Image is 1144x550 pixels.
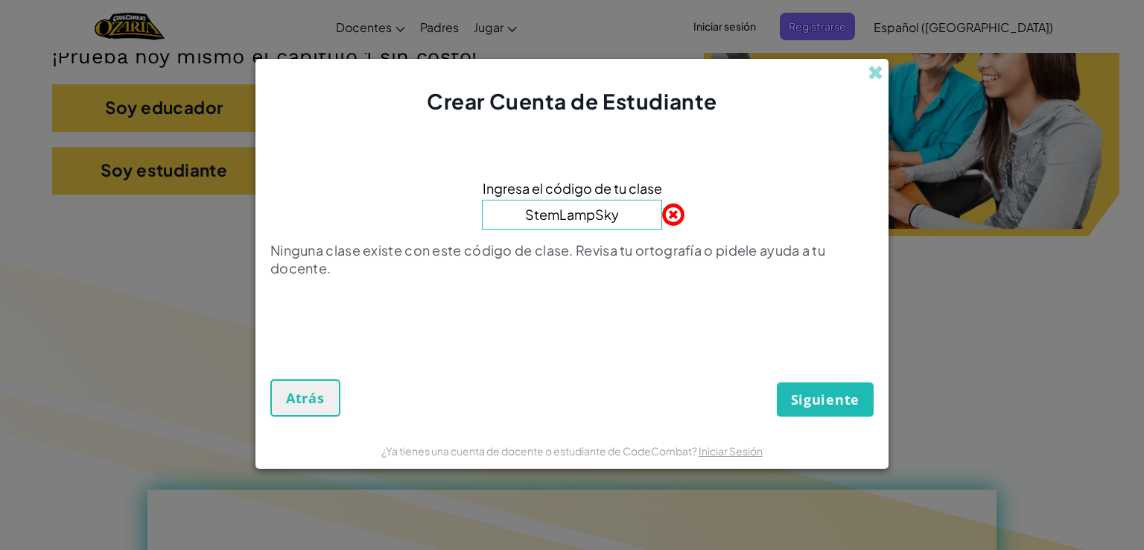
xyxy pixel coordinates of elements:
[777,382,874,417] button: Siguiente
[381,444,699,458] span: ¿Ya tienes una cuenta de docente o estudiante de CodeCombat?
[483,177,662,199] span: Ingresa el código de tu clase
[270,241,874,277] p: Ninguna clase existe con este código de clase. Revisa tu ortografía o pidele ayuda a tu docente.
[286,389,325,407] span: Atrás
[270,379,340,417] button: Atrás
[791,391,859,408] span: Siguiente
[699,444,763,458] a: Iniciar Sesión
[427,88,717,114] span: Crear Cuenta de Estudiante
